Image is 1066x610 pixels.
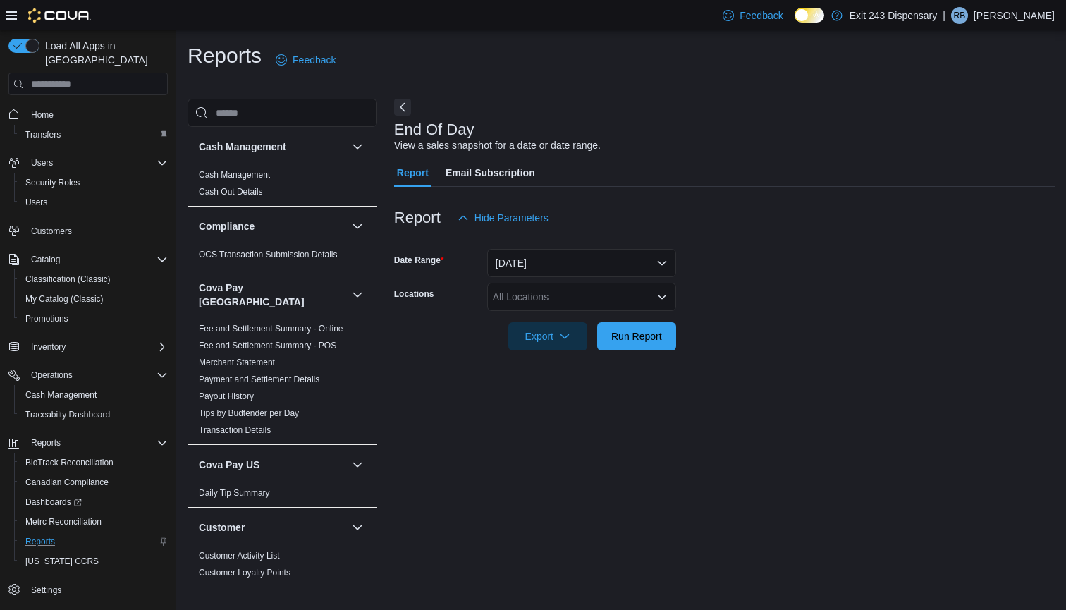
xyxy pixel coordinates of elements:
[20,513,107,530] a: Metrc Reconciliation
[508,322,587,350] button: Export
[397,159,429,187] span: Report
[394,255,444,266] label: Date Range
[199,568,290,578] a: Customer Loyalty Points
[25,581,168,599] span: Settings
[20,406,116,423] a: Traceabilty Dashboard
[394,99,411,116] button: Next
[25,274,111,285] span: Classification (Classic)
[20,406,168,423] span: Traceabilty Dashboard
[199,425,271,435] a: Transaction Details
[20,494,87,511] a: Dashboards
[25,222,168,240] span: Customers
[446,159,535,187] span: Email Subscription
[517,322,579,350] span: Export
[31,254,60,265] span: Catalog
[740,8,783,23] span: Feedback
[188,42,262,70] h1: Reports
[349,286,366,303] button: Cova Pay [GEOGRAPHIC_DATA]
[20,553,104,570] a: [US_STATE] CCRS
[25,154,59,171] button: Users
[452,204,554,232] button: Hide Parameters
[25,582,67,599] a: Settings
[20,494,168,511] span: Dashboards
[25,251,168,268] span: Catalog
[199,551,280,561] a: Customer Activity List
[25,338,71,355] button: Inventory
[850,7,938,24] p: Exit 243 Dispensary
[25,313,68,324] span: Promotions
[25,409,110,420] span: Traceabilty Dashboard
[14,193,173,212] button: Users
[611,329,662,343] span: Run Report
[25,338,168,355] span: Inventory
[394,138,601,153] div: View a sales snapshot for a date or date range.
[25,223,78,240] a: Customers
[3,580,173,600] button: Settings
[31,585,61,596] span: Settings
[25,477,109,488] span: Canadian Compliance
[20,310,168,327] span: Promotions
[20,454,168,471] span: BioTrack Reconciliation
[188,166,377,206] div: Cash Management
[188,484,377,507] div: Cova Pay US
[597,322,676,350] button: Run Report
[14,551,173,571] button: [US_STATE] CCRS
[20,553,168,570] span: Washington CCRS
[293,53,336,67] span: Feedback
[25,106,59,123] a: Home
[199,374,319,384] a: Payment and Settlement Details
[349,218,366,235] button: Compliance
[39,39,168,67] span: Load All Apps in [GEOGRAPHIC_DATA]
[199,219,255,233] h3: Compliance
[199,219,346,233] button: Compliance
[3,250,173,269] button: Catalog
[20,194,53,211] a: Users
[20,271,116,288] a: Classification (Classic)
[14,385,173,405] button: Cash Management
[20,310,74,327] a: Promotions
[974,7,1055,24] p: [PERSON_NAME]
[3,104,173,124] button: Home
[31,341,66,353] span: Inventory
[954,7,966,24] span: RB
[199,281,346,309] button: Cova Pay [GEOGRAPHIC_DATA]
[14,512,173,532] button: Metrc Reconciliation
[31,157,53,169] span: Users
[14,289,173,309] button: My Catalog (Classic)
[20,474,114,491] a: Canadian Compliance
[14,453,173,472] button: BioTrack Reconciliation
[3,433,173,453] button: Reports
[20,271,168,288] span: Classification (Classic)
[20,174,85,191] a: Security Roles
[25,516,102,527] span: Metrc Reconciliation
[199,140,286,154] h3: Cash Management
[14,492,173,512] a: Dashboards
[943,7,945,24] p: |
[349,519,366,536] button: Customer
[20,533,61,550] a: Reports
[199,488,270,498] a: Daily Tip Summary
[3,221,173,241] button: Customers
[25,536,55,547] span: Reports
[20,174,168,191] span: Security Roles
[31,437,61,449] span: Reports
[20,474,168,491] span: Canadian Compliance
[199,458,346,472] button: Cova Pay US
[25,367,78,384] button: Operations
[199,341,336,350] a: Fee and Settlement Summary - POS
[394,288,434,300] label: Locations
[20,126,66,143] a: Transfers
[199,170,270,180] a: Cash Management
[474,211,549,225] span: Hide Parameters
[795,8,824,23] input: Dark Mode
[20,513,168,530] span: Metrc Reconciliation
[25,389,97,401] span: Cash Management
[25,105,168,123] span: Home
[3,153,173,173] button: Users
[199,391,254,401] a: Payout History
[199,140,346,154] button: Cash Management
[199,458,259,472] h3: Cova Pay US
[349,456,366,473] button: Cova Pay US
